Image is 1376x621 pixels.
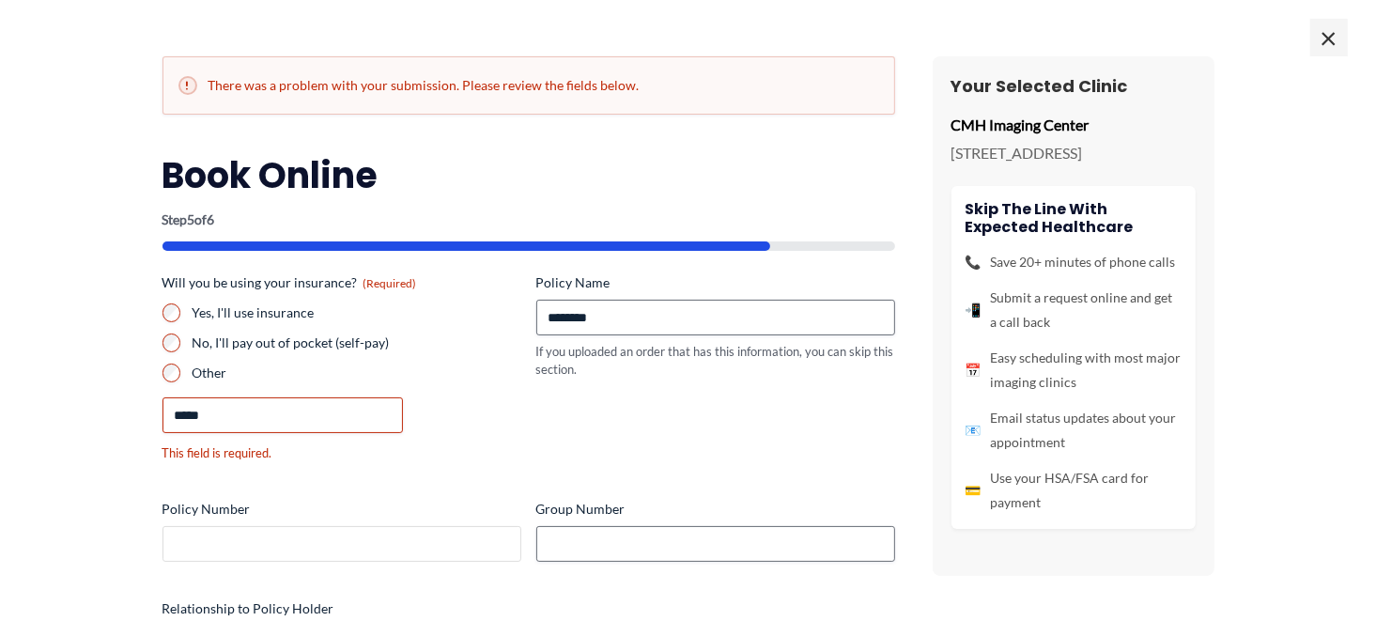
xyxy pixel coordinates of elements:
[193,334,521,352] label: No, I'll pay out of pocket (self-pay)
[966,478,982,503] span: 💳
[193,303,521,322] label: Yes, I'll use insurance
[162,599,521,618] label: Relationship to Policy Holder
[162,152,895,198] h2: Book Online
[162,444,521,462] div: This field is required.
[208,211,215,227] span: 6
[162,213,895,226] p: Step of
[966,346,1182,395] li: Easy scheduling with most major imaging clinics
[178,76,879,95] h2: There was a problem with your submission. Please review the fields below.
[188,211,195,227] span: 5
[966,358,982,382] span: 📅
[966,286,1182,334] li: Submit a request online and get a call back
[1310,19,1348,56] span: ×
[162,273,417,292] legend: Will you be using your insurance?
[162,397,403,433] input: Other Choice, please specify
[536,500,895,519] label: Group Number
[966,418,982,442] span: 📧
[193,364,521,382] label: Other
[951,111,1196,139] p: CMH Imaging Center
[966,406,1182,455] li: Email status updates about your appointment
[966,250,982,274] span: 📞
[966,466,1182,515] li: Use your HSA/FSA card for payment
[966,250,1182,274] li: Save 20+ minutes of phone calls
[966,298,982,322] span: 📲
[363,276,417,290] span: (Required)
[536,273,895,292] label: Policy Name
[951,75,1196,97] h3: Your Selected Clinic
[951,139,1196,167] p: [STREET_ADDRESS]
[966,200,1182,236] h4: Skip the line with Expected Healthcare
[162,500,521,519] label: Policy Number
[536,343,895,378] div: If you uploaded an order that has this information, you can skip this section.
